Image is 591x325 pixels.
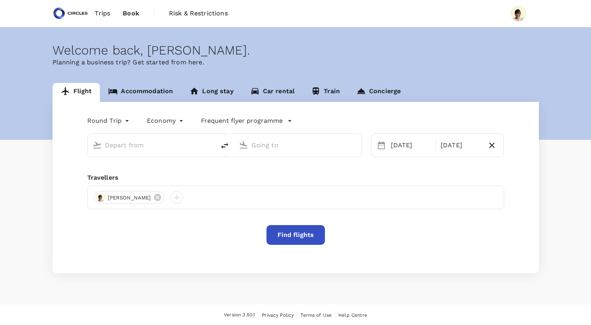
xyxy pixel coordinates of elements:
button: Open [356,144,358,146]
p: Planning a business trip? Get started from here. [53,58,539,67]
input: Going to [251,139,345,151]
div: [DATE] [388,137,434,153]
span: Privacy Policy [262,312,294,318]
a: Concierge [348,83,409,102]
a: Car rental [242,83,303,102]
img: Priscilla Tan [510,6,526,21]
button: delete [215,136,234,155]
a: Terms of Use [300,311,332,319]
img: avatar-67b83e65bd7c0.png [96,193,105,202]
input: Depart from [105,139,199,151]
span: Book [123,9,139,18]
div: Round Trip [87,115,131,127]
span: Version 3.50.1 [224,311,255,319]
img: Circles [53,5,89,22]
div: Welcome back , [PERSON_NAME] . [53,43,539,58]
a: Help Centre [338,311,367,319]
span: Risk & Restrictions [169,9,228,18]
a: Privacy Policy [262,311,294,319]
a: Train [303,83,348,102]
div: Travellers [87,173,504,182]
a: Flight [53,83,100,102]
div: Economy [147,115,185,127]
span: Trips [95,9,110,18]
a: Long stay [181,83,242,102]
div: [DATE] [437,137,484,153]
button: Frequent flyer programme [201,116,292,126]
button: Find flights [266,225,325,245]
div: [PERSON_NAME] [94,191,165,204]
span: [PERSON_NAME] [103,194,156,202]
a: Accommodation [100,83,181,102]
span: Terms of Use [300,312,332,318]
button: Open [210,144,211,146]
p: Frequent flyer programme [201,116,283,126]
span: Help Centre [338,312,367,318]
